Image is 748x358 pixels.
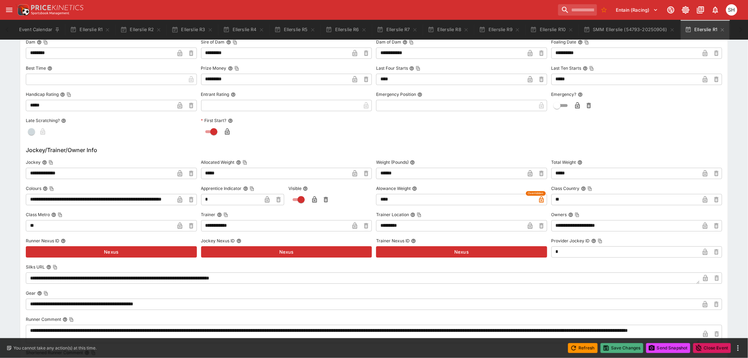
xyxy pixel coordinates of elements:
[679,4,692,16] button: Toggle light/dark mode
[724,2,740,18] button: Scott Hunt
[43,40,48,45] button: Copy To Clipboard
[551,65,582,71] p: Last Ten Starts
[410,212,415,217] button: Trainer LocationCopy To Clipboard
[26,264,45,270] p: Silks URL
[26,117,60,123] p: Late Scratching?
[579,20,679,40] button: SMM Ellerslie (54793-20250906)
[288,185,302,191] p: Visible
[250,186,255,191] button: Copy To Clipboard
[551,212,567,218] p: Owners
[48,160,53,165] button: Copy To Clipboard
[26,39,35,45] p: Dam
[583,66,588,71] button: Last Ten StartsCopy To Clipboard
[201,39,225,45] p: Sire of Dam
[411,238,416,243] button: Trainer Nexus ID
[233,40,238,45] button: Copy To Clipboard
[646,343,690,353] button: Send Snapshot
[60,92,65,97] button: Handicap RatingCopy To Clipboard
[598,238,603,243] button: Copy To Clipboard
[26,65,46,71] p: Best Time
[3,4,16,16] button: open drawer
[681,20,730,40] button: Ellerslie R1
[409,66,414,71] button: Last Four StartsCopy To Clipboard
[376,246,547,258] button: Nexus
[223,212,228,217] button: Copy To Clipboard
[26,185,41,191] p: Colours
[47,66,52,71] button: Best Time
[551,159,576,165] p: Total Weight
[665,4,677,16] button: Connected to PK
[69,317,74,322] button: Copy To Clipboard
[42,160,47,165] button: JockeyCopy To Clipboard
[578,92,583,97] button: Emergency?
[568,343,598,353] button: Refresh
[219,20,269,40] button: Ellerslie R4
[15,20,64,40] button: Event Calendar
[589,66,594,71] button: Copy To Clipboard
[376,159,409,165] p: Weight (Pounds)
[201,91,229,97] p: Entrant Rating
[201,185,242,191] p: Apprentice Indicator
[412,186,417,191] button: Alowance Weight
[31,5,83,10] img: PriceKinetics
[26,146,722,154] h6: Jockey/Trainer/Owner Info
[236,238,241,243] button: Jockey Nexus ID
[598,4,610,16] button: No Bookmarks
[376,238,410,244] p: Trainer Nexus ID
[417,92,422,97] button: Emergency Position
[201,117,227,123] p: First Start?
[575,212,580,217] button: Copy To Clipboard
[201,65,227,71] p: Prize Money
[26,91,59,97] p: Handicap Rating
[228,118,233,123] button: First Start?
[551,238,590,244] p: Provider Jockey ID
[578,160,583,165] button: Total Weight
[726,4,737,16] div: Scott Hunt
[242,160,247,165] button: Copy To Clipboard
[410,160,415,165] button: Weight (Pounds)
[243,186,248,191] button: Apprentice IndicatorCopy To Clipboard
[66,92,71,97] button: Copy To Clipboard
[373,20,422,40] button: Ellerslie R7
[37,291,42,296] button: GearCopy To Clipboard
[376,65,408,71] p: Last Four Starts
[694,4,707,16] button: Documentation
[591,238,596,243] button: Provider Jockey IDCopy To Clipboard
[376,185,411,191] p: Alowance Weight
[226,40,231,45] button: Sire of DamCopy To Clipboard
[581,186,586,191] button: Class CountryCopy To Clipboard
[270,20,320,40] button: Ellerslie R5
[201,238,235,244] p: Jockey Nexus ID
[693,343,731,353] button: Close Event
[584,40,589,45] button: Copy To Clipboard
[551,91,577,97] p: Emergency?
[43,186,48,191] button: ColoursCopy To Clipboard
[551,39,577,45] p: Foaling Date
[734,344,742,352] button: more
[612,4,662,16] button: Select Tenant
[46,265,51,270] button: Silks URLCopy To Clipboard
[26,159,41,165] p: Jockey
[116,20,166,40] button: Ellerslie R2
[26,238,59,244] p: Runner Nexus ID
[475,20,525,40] button: Ellerslie R9
[228,66,233,71] button: Prize MoneyCopy To Clipboard
[53,265,58,270] button: Copy To Clipboard
[403,40,408,45] button: Dam of DamCopy To Clipboard
[303,186,308,191] button: Visible
[217,212,222,217] button: TrainerCopy To Clipboard
[63,317,68,322] button: Runner CommentCopy To Clipboard
[26,246,197,258] button: Nexus
[31,12,69,15] img: Sportsbook Management
[201,212,216,218] p: Trainer
[26,212,50,218] p: Class Metro
[376,91,416,97] p: Emergency Position
[423,20,473,40] button: Ellerslie R8
[409,40,414,45] button: Copy To Clipboard
[551,185,580,191] p: Class Country
[376,212,409,218] p: Trainer Location
[558,4,597,16] input: search
[58,212,63,217] button: Copy To Clipboard
[236,160,241,165] button: Allocated WeightCopy To Clipboard
[416,66,421,71] button: Copy To Clipboard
